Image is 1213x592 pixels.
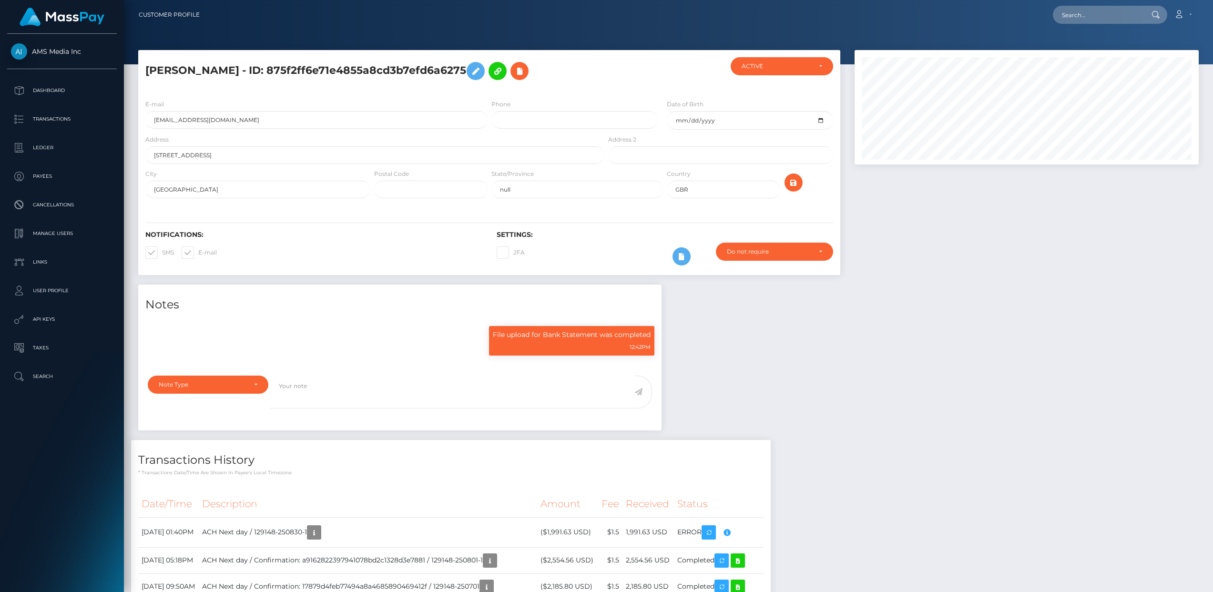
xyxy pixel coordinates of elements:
[138,491,199,517] th: Date/Time
[374,170,409,178] label: Postal Code
[667,100,703,109] label: Date of Birth
[11,83,113,98] p: Dashboard
[159,381,246,388] div: Note Type
[182,246,217,259] label: E-mail
[491,170,534,178] label: State/Province
[537,547,598,573] td: ($2,554.56 USD)
[630,344,651,350] small: 12:42PM
[7,307,117,331] a: API Keys
[145,246,174,259] label: SMS
[674,491,764,517] th: Status
[20,8,104,26] img: MassPay Logo
[11,169,113,184] p: Payees
[11,369,113,384] p: Search
[138,517,199,547] td: [DATE] 01:40PM
[11,255,113,269] p: Links
[622,491,674,517] th: Received
[7,107,117,131] a: Transactions
[497,246,525,259] label: 2FA
[145,296,654,313] h4: Notes
[598,547,622,573] td: $1.5
[138,469,764,476] p: * Transactions date/time are shown in payee's local timezone
[731,57,834,75] button: ACTIVE
[7,365,117,388] a: Search
[742,62,812,70] div: ACTIVE
[145,100,164,109] label: E-mail
[598,517,622,547] td: $1.5
[11,226,113,241] p: Manage Users
[139,5,200,25] a: Customer Profile
[493,330,651,340] p: File upload for Bank Statement was completed
[491,100,510,109] label: Phone
[622,547,674,573] td: 2,554.56 USD
[622,517,674,547] td: 1,991.63 USD
[11,43,27,60] img: AMS Media Inc
[7,47,117,56] span: AMS Media Inc
[145,135,169,144] label: Address
[11,112,113,126] p: Transactions
[11,198,113,212] p: Cancellations
[7,279,117,303] a: User Profile
[7,336,117,360] a: Taxes
[11,341,113,355] p: Taxes
[11,312,113,327] p: API Keys
[598,491,622,517] th: Fee
[11,141,113,155] p: Ledger
[199,517,537,547] td: ACH Next day / 129148-250830-1
[138,452,764,469] h4: Transactions History
[7,79,117,102] a: Dashboard
[667,170,691,178] label: Country
[7,250,117,274] a: Links
[674,547,764,573] td: Completed
[145,170,157,178] label: City
[7,136,117,160] a: Ledger
[727,248,811,255] div: Do not require
[537,491,598,517] th: Amount
[7,193,117,217] a: Cancellations
[148,376,268,394] button: Note Type
[145,57,599,85] h5: [PERSON_NAME] - ID: 875f2ff6e71e4855a8cd3b7efd6a6275
[1053,6,1142,24] input: Search...
[145,231,482,239] h6: Notifications:
[497,231,834,239] h6: Settings:
[716,243,833,261] button: Do not require
[138,547,199,573] td: [DATE] 05:18PM
[537,517,598,547] td: ($1,991.63 USD)
[608,135,636,144] label: Address 2
[674,517,764,547] td: ERROR
[7,164,117,188] a: Payees
[199,547,537,573] td: ACH Next day / Confirmation: a9162822397941078bd2c1328d3e7881 / 129148-250801-1
[11,284,113,298] p: User Profile
[7,222,117,245] a: Manage Users
[199,491,537,517] th: Description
